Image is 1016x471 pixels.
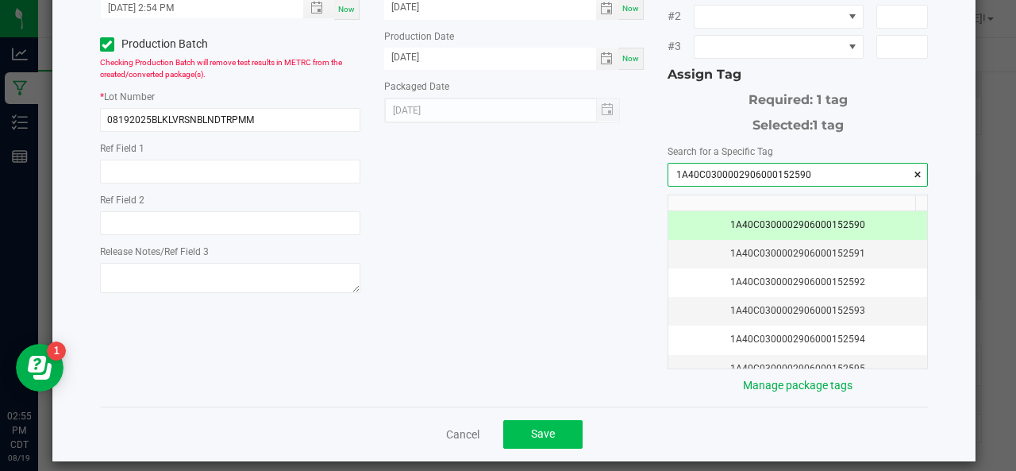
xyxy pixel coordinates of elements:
[678,303,918,319] div: 1A40C0300002906000152593
[100,193,144,207] label: Ref Field 2
[743,379,852,392] a: Manage package tags
[694,35,863,59] span: NO DATA FOUND
[503,420,583,449] button: Save
[16,344,63,392] iframe: Resource center
[678,246,918,261] div: 1A40C0300002906000152591
[668,110,928,135] div: Selected:
[100,36,218,52] label: Production Batch
[384,79,449,94] label: Packaged Date
[678,361,918,376] div: 1A40C0300002906000152595
[694,5,863,29] span: NO DATA FOUND
[446,427,479,442] a: Cancel
[668,65,928,84] div: Assign Tag
[100,58,342,79] span: Checking Production Batch will remove test results in METRC from the created/converted package(s).
[913,167,922,183] span: clear
[668,8,694,25] span: #2
[104,90,155,104] label: Lot Number
[678,332,918,347] div: 1A40C0300002906000152594
[678,218,918,233] div: 1A40C0300002906000152590
[100,245,209,259] label: Release Notes/Ref Field 3
[622,54,639,63] span: Now
[678,275,918,290] div: 1A40C0300002906000152592
[668,145,773,159] label: Search for a Specific Tag
[668,84,928,110] div: Required: 1 tag
[384,48,596,68] input: Date
[47,342,66,361] iframe: Resource center unread badge
[531,427,555,440] span: Save
[384,29,454,44] label: Production Date
[668,38,694,55] span: #3
[596,48,619,70] span: Toggle calendar
[338,5,355,14] span: Now
[813,118,844,133] span: 1 tag
[100,141,144,156] label: Ref Field 1
[622,4,639,13] span: Now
